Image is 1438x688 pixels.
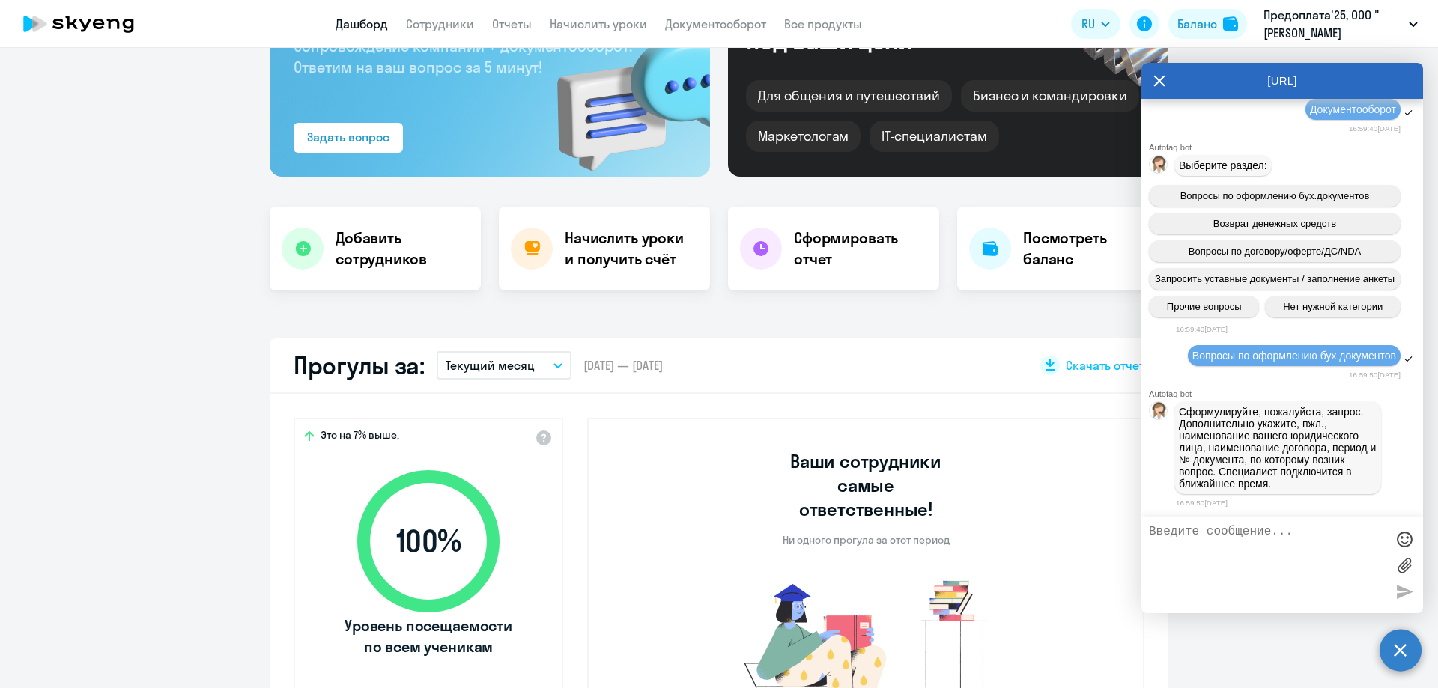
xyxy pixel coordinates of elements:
span: Документооборот [1310,103,1396,115]
p: Ни одного прогула за этот период [783,533,950,547]
span: RU [1081,15,1095,33]
a: Документооборот [665,16,766,31]
button: Нет нужной категории [1265,296,1401,317]
div: Маркетологам [746,121,861,152]
span: 100 % [342,523,515,559]
button: Возврат денежных средств [1149,213,1401,234]
div: Бизнес и командировки [961,80,1139,112]
img: bg-img [536,8,710,177]
span: Нет нужной категории [1283,301,1383,312]
span: [DATE] — [DATE] [583,357,663,374]
span: Скачать отчет [1066,357,1144,374]
h4: Посмотреть баланс [1023,228,1156,270]
img: bot avatar [1150,156,1168,177]
a: Сотрудники [406,16,474,31]
span: Выберите раздел: [1179,159,1267,171]
time: 16:59:50[DATE] [1349,371,1401,379]
a: Дашборд [336,16,388,31]
a: Начислить уроки [550,16,647,31]
img: balance [1223,16,1238,31]
div: Autofaq bot [1149,143,1423,152]
div: Баланс [1177,15,1217,33]
button: Прочие вопросы [1149,296,1259,317]
h4: Начислить уроки и получить счёт [565,228,695,270]
img: bot avatar [1150,402,1168,424]
span: Уровень посещаемости по всем ученикам [342,615,515,657]
span: Вопросы по договору/оферте/ДС/NDA [1189,246,1361,257]
button: Вопросы по оформлению бух.документов [1149,185,1401,207]
div: Курсы английского под ваши цели [746,2,1002,53]
button: Текущий месяц [437,351,571,380]
button: Предоплата'25, ООО "[PERSON_NAME] РАМЕНСКОЕ" [1256,6,1425,42]
h2: Прогулы за: [294,350,425,380]
div: IT-специалистам [870,121,998,152]
button: Вопросы по договору/оферте/ДС/NDA [1149,240,1401,262]
time: 16:59:50[DATE] [1176,499,1228,507]
label: Лимит 10 файлов [1393,554,1416,576]
button: Задать вопрос [294,123,403,153]
span: Возврат денежных средств [1213,218,1336,229]
h4: Сформировать отчет [794,228,927,270]
div: Autofaq bot [1149,389,1423,398]
div: Задать вопрос [307,128,389,146]
span: Сформулируйте, пожалуйста, запрос. Дополнительно укажите, пжл., наименование вашего юридического ... [1179,406,1379,490]
h3: Ваши сотрудники самые ответственные! [770,449,962,521]
span: Прочие вопросы [1167,301,1242,312]
time: 16:59:40[DATE] [1176,325,1228,333]
div: Для общения и путешествий [746,80,952,112]
span: Вопросы по оформлению бух.документов [1180,190,1370,201]
p: Текущий месяц [446,356,535,374]
h4: Добавить сотрудников [336,228,469,270]
a: Все продукты [784,16,862,31]
a: Отчеты [492,16,532,31]
button: Балансbalance [1168,9,1247,39]
button: Запросить уставные документы / заполнение анкеты [1149,268,1401,290]
button: RU [1071,9,1120,39]
span: Запросить уставные документы / заполнение анкеты [1155,273,1395,284]
p: Предоплата'25, ООО "[PERSON_NAME] РАМЕНСКОЕ" [1263,6,1403,42]
span: Это на 7% выше, [321,428,399,446]
time: 16:59:40[DATE] [1349,124,1401,133]
span: Вопросы по оформлению бух.документов [1192,350,1396,362]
